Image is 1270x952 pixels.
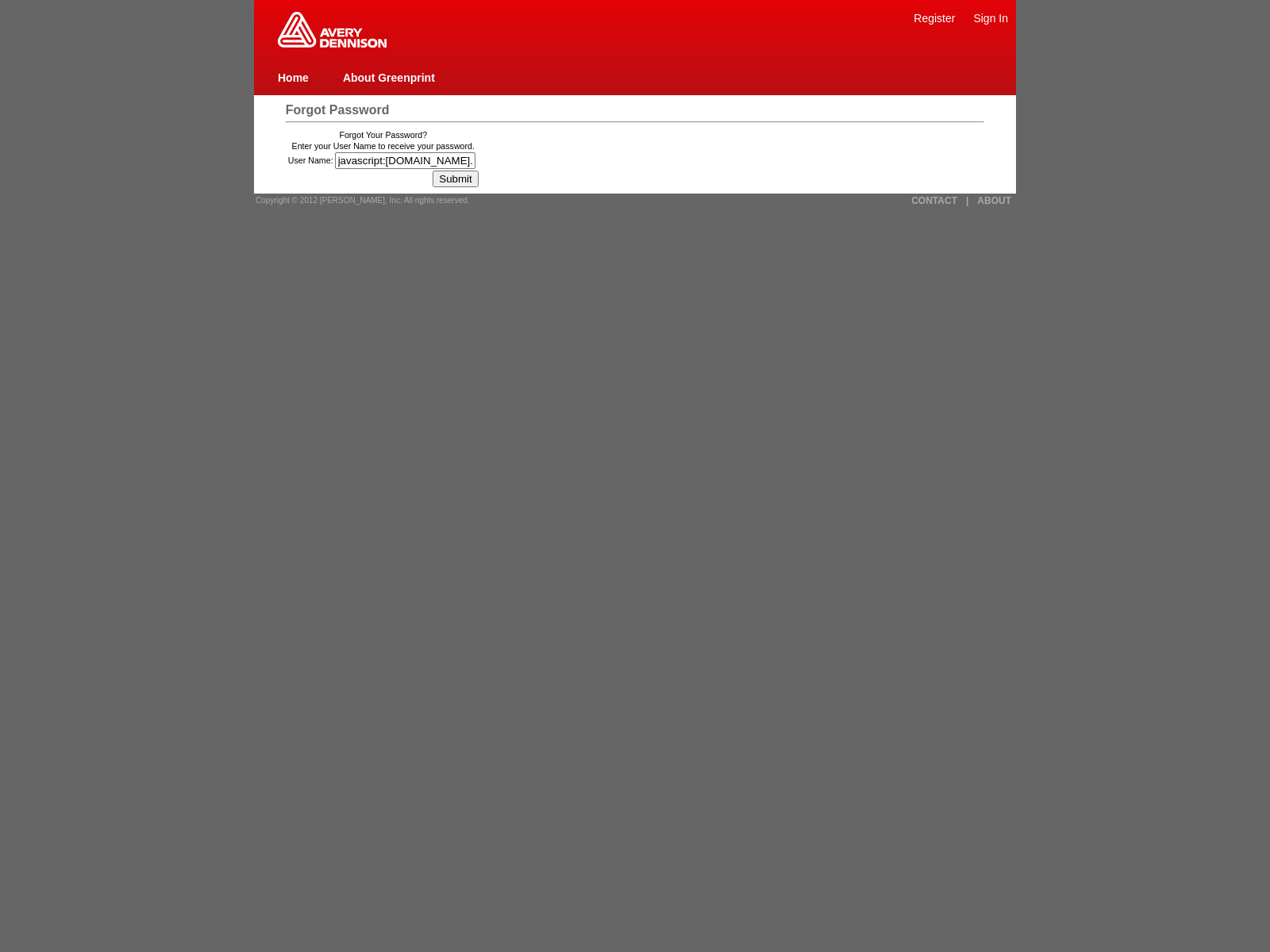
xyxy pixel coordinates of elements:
a: CONTACT [911,195,957,206]
td: Enter your User Name to receive your password. [288,141,479,151]
label: User Name: [288,155,333,165]
input: Submit [433,171,478,187]
a: Greenprint [278,40,387,49]
a: About Greenprint [343,71,435,84]
a: Register [914,12,955,25]
span: Forgot Password [286,103,390,117]
a: Sign In [973,12,1008,25]
img: Home [278,12,387,48]
a: ABOUT [977,195,1011,206]
span: Copyright © 2012 [PERSON_NAME], Inc. All rights reserved. [256,196,470,205]
a: | [966,195,968,206]
a: Home [278,71,309,84]
td: Forgot Your Password? [288,130,479,140]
